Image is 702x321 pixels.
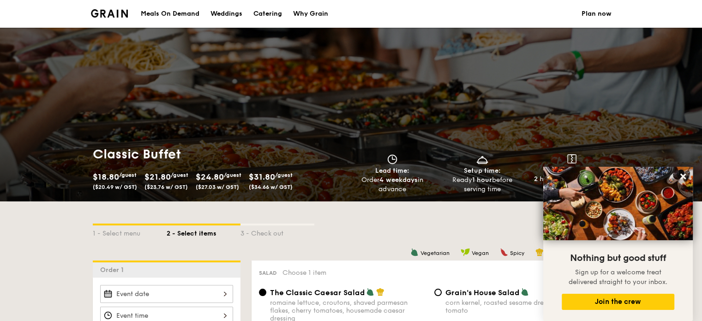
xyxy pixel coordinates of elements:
strong: 4 weekdays [379,176,417,184]
img: icon-vegetarian.fe4039eb.svg [521,288,529,296]
span: ($27.03 w/ GST) [196,184,239,190]
div: from event time [531,175,613,193]
div: 2 - Select items [167,225,240,238]
strong: 2 hours 30 minutes [534,175,595,183]
span: ($20.49 w/ GST) [93,184,137,190]
span: $21.80 [144,172,171,182]
span: /guest [119,172,137,178]
div: 3 - Check out [240,225,314,238]
strong: 1 hour [472,176,492,184]
img: icon-spicy.37a8142b.svg [500,248,508,256]
img: icon-vegetarian.fe4039eb.svg [366,288,374,296]
h1: Classic Buffet [93,146,348,163]
span: /guest [171,172,188,178]
div: corn kernel, roasted sesame dressing, cherry tomato [445,299,602,315]
span: Vegetarian [420,250,450,256]
div: Order in advance [351,176,434,194]
span: ($23.76 w/ GST) [144,184,188,190]
div: Ready before serving time [441,176,523,194]
span: Salad [259,270,277,276]
span: Teardown time: [547,166,597,174]
img: icon-dish.430c3a2e.svg [475,154,489,164]
input: Grain's House Saladcorn kernel, roasted sesame dressing, cherry tomato [434,289,442,296]
span: $31.80 [249,172,275,182]
button: Join the crew [562,294,674,310]
img: icon-clock.2db775ea.svg [385,154,399,164]
span: Choose 1 item [282,269,326,277]
img: icon-chef-hat.a58ddaea.svg [376,288,384,296]
span: Order 1 [100,266,127,274]
img: DSC07876-Edit02-Large.jpeg [543,167,693,240]
span: Nothing but good stuff [570,253,666,264]
a: Logotype [91,9,128,18]
span: Vegan [472,250,489,256]
img: Grain [91,9,128,18]
span: The Classic Caesar Salad [270,288,365,297]
span: ($34.66 w/ GST) [249,184,293,190]
span: /guest [224,172,241,178]
span: Spicy [510,250,524,256]
div: 1 - Select menu [93,225,167,238]
span: $18.80 [93,172,119,182]
button: Close [676,169,690,184]
span: $24.80 [196,172,224,182]
img: icon-vegan.f8ff3823.svg [461,248,470,256]
span: /guest [275,172,293,178]
img: icon-chef-hat.a58ddaea.svg [535,248,544,256]
input: The Classic Caesar Saladromaine lettuce, croutons, shaved parmesan flakes, cherry tomatoes, house... [259,289,266,296]
span: Grain's House Salad [445,288,520,297]
span: Setup time: [464,167,501,175]
span: Lead time: [375,167,409,175]
input: Event date [100,285,233,303]
img: icon-vegetarian.fe4039eb.svg [410,248,419,256]
span: Sign up for a welcome treat delivered straight to your inbox. [569,268,667,286]
img: icon-teardown.65201eee.svg [567,154,576,164]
